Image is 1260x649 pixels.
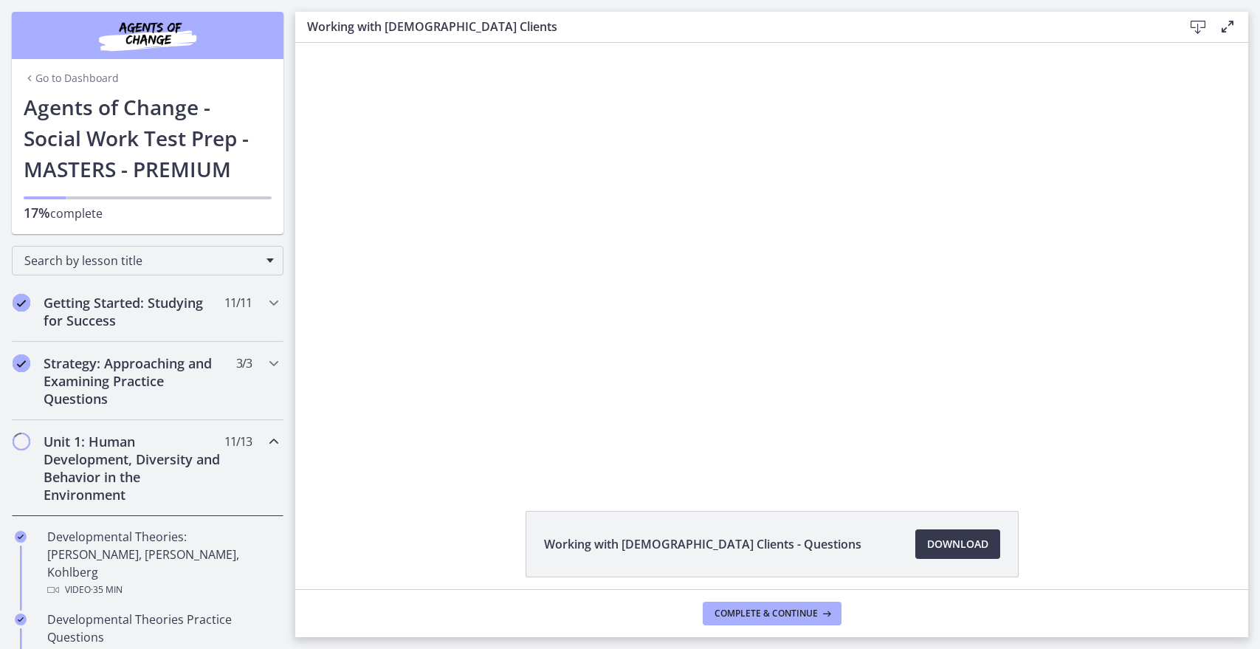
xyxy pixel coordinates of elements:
h1: Agents of Change - Social Work Test Prep - MASTERS - PREMIUM [24,92,272,185]
i: Completed [15,531,27,543]
span: 11 / 11 [224,294,252,312]
div: Developmental Theories: [PERSON_NAME], [PERSON_NAME], Kohlberg [47,528,278,599]
span: 17% [24,204,50,222]
p: complete [24,204,272,222]
iframe: Video Lesson [295,43,1248,477]
span: · 35 min [91,581,123,599]
span: 3 / 3 [236,354,252,372]
a: Go to Dashboard [24,71,119,86]
a: Download [915,529,1000,559]
i: Completed [15,614,27,625]
i: Completed [13,294,30,312]
h2: Strategy: Approaching and Examining Practice Questions [44,354,224,408]
span: Working with [DEMOGRAPHIC_DATA] Clients - Questions [544,535,861,553]
div: Search by lesson title [12,246,283,275]
button: Complete & continue [703,602,841,625]
i: Completed [13,354,30,372]
h2: Getting Started: Studying for Success [44,294,224,329]
span: 11 / 13 [224,433,252,450]
span: Complete & continue [715,608,818,619]
h3: Working with [DEMOGRAPHIC_DATA] Clients [307,18,1160,35]
img: Agents of Change [59,18,236,53]
h2: Unit 1: Human Development, Diversity and Behavior in the Environment [44,433,224,504]
div: Video [47,581,278,599]
span: Search by lesson title [24,253,259,269]
span: Download [927,535,988,553]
